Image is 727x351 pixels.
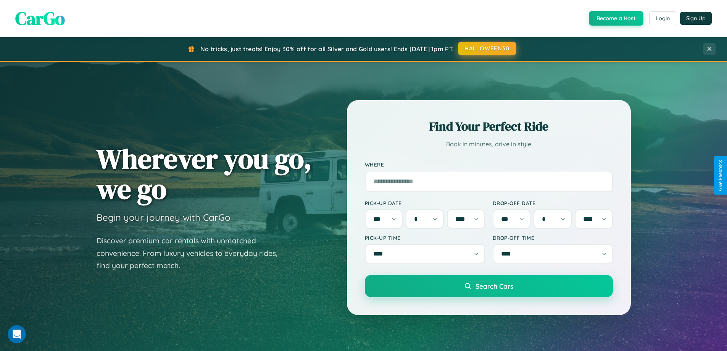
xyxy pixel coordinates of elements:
[97,235,287,272] p: Discover premium car rentals with unmatched convenience. From luxury vehicles to everyday rides, ...
[365,235,485,241] label: Pick-up Time
[458,42,516,55] button: HALLOWEEN30
[365,161,613,168] label: Where
[680,12,712,25] button: Sign Up
[493,235,613,241] label: Drop-off Time
[97,212,231,223] h3: Begin your journey with CarGo
[493,200,613,206] label: Drop-off Date
[365,200,485,206] label: Pick-up Date
[649,11,676,25] button: Login
[365,118,613,135] h2: Find Your Perfect Ride
[718,160,723,191] div: Give Feedback
[15,6,65,31] span: CarGo
[365,275,613,297] button: Search Cars
[8,325,26,343] iframe: Intercom live chat
[476,282,513,290] span: Search Cars
[589,11,643,26] button: Become a Host
[200,45,454,53] span: No tricks, just treats! Enjoy 30% off for all Silver and Gold users! Ends [DATE] 1pm PT.
[97,144,312,204] h1: Wherever you go, we go
[365,139,613,150] p: Book in minutes, drive in style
